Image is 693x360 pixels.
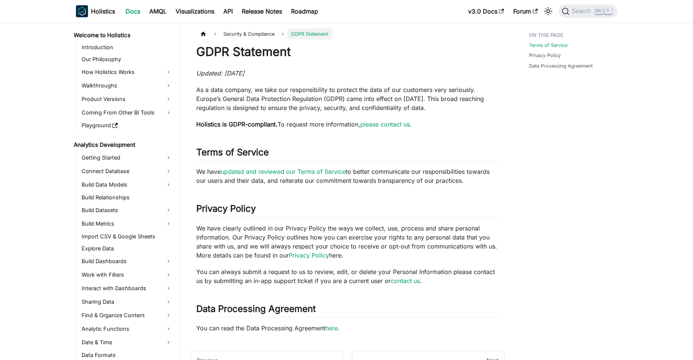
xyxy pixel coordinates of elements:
a: Privacy Policy [289,252,329,259]
a: Product Versions [79,93,174,105]
a: Welcome to Holistics [71,30,174,41]
a: Analytic Functions [79,323,174,335]
b: Holistics [91,7,115,16]
a: Build Data Models [79,179,174,191]
a: HolisticsHolistics [76,5,115,17]
a: Import CSV & Google Sheets [79,231,174,242]
a: Playground [79,120,174,131]
a: Walkthroughs [79,80,174,92]
span: GDPR Statement [287,29,332,39]
h2: Data Processing Agreement [196,303,499,318]
a: Connect Database [79,165,174,177]
a: Find & Organize Content [79,309,174,321]
h2: Privacy Policy [196,203,499,217]
a: Analytics Development [71,140,174,150]
button: Switch between dark and light mode (currently light mode) [542,5,554,17]
a: Interact with Dashboards [79,282,174,294]
em: Updated: [DATE] [196,69,244,77]
a: v3.0 Docs [464,5,509,17]
a: Build Metrics [79,218,174,230]
a: Privacy Policy [529,52,561,59]
nav: Docs sidebar [68,23,181,360]
a: API [219,5,237,17]
kbd: K [604,8,612,14]
a: Sharing Data [79,296,174,308]
h2: Terms of Service [196,147,499,161]
p: We have to better communicate our responsibilities towards our users and their data, and reiterat... [196,167,499,185]
a: here [325,324,338,332]
h1: GDPR Statement [196,44,499,59]
span: Security & Compliance [220,29,278,39]
a: please contact us [360,121,410,128]
p: As a data company, we take our responsibility to protect the data of our customers very seriously... [196,85,499,112]
a: Build Datasets [79,204,174,216]
a: Build Relationships [79,192,174,203]
a: Build Dashboards [79,255,174,267]
a: Visualizations [171,5,219,17]
a: Our Philosophy [79,54,174,65]
button: Search (Ctrl+K) [559,5,617,18]
a: Explore Data [79,243,174,254]
p: You can always submit a request to us to review, edit, or delete your Personal Information please... [196,267,499,285]
span: Search [569,8,595,15]
a: Release Notes [237,5,287,17]
a: Roadmap [287,5,323,17]
p: To request more information, . [196,120,499,129]
nav: Breadcrumbs [196,29,499,39]
a: updated and reviewed our Terms of Service [221,168,346,175]
a: Date & Time [79,336,174,348]
a: Introduction [79,42,174,53]
a: Work with Filters [79,269,174,281]
a: AMQL [145,5,171,17]
p: We have clearly outlined in our Privacy Policy the ways we collect, use, process and share person... [196,224,499,260]
a: How Holistics Works [79,66,174,78]
img: Holistics [76,5,88,17]
a: contact us [391,277,420,285]
a: Coming From Other BI Tools [79,107,174,119]
a: Forum [509,5,542,17]
a: Docs [121,5,145,17]
a: Terms of Service [529,42,567,49]
p: You can read the Data Processing Agreement . [196,324,499,333]
a: Data Processing Agreement [529,62,593,69]
a: Getting Started [79,152,174,164]
strong: Holistics is GDPR-compliant. [196,121,278,128]
a: Home page [196,29,211,39]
